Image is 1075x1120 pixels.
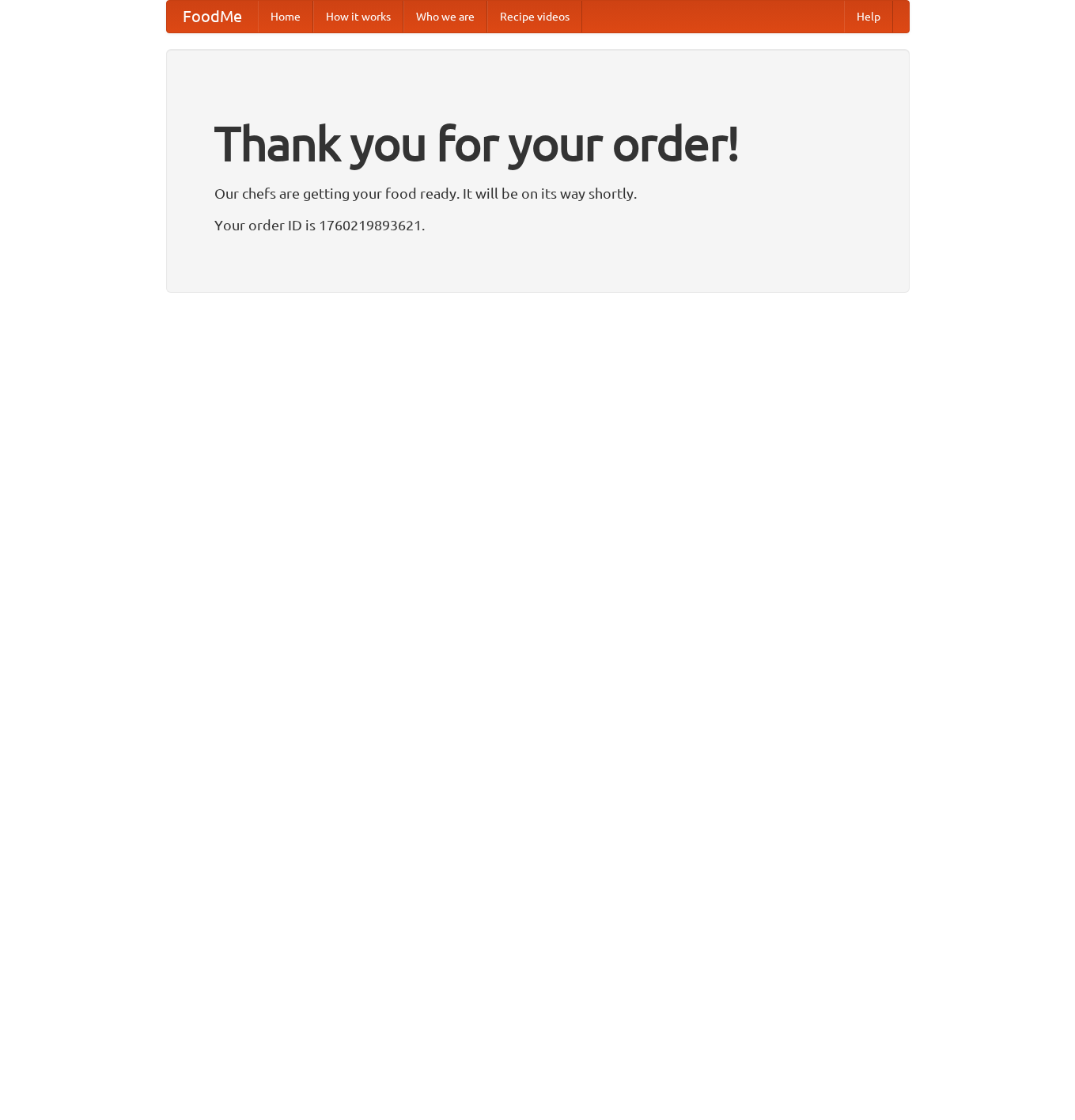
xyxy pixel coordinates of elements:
h1: Thank you for your order! [214,105,861,181]
a: Help [844,1,893,32]
a: Home [258,1,313,32]
p: Your order ID is 1760219893621. [214,213,861,237]
a: FoodMe [167,1,258,32]
a: Recipe videos [487,1,582,32]
a: Who we are [403,1,487,32]
a: How it works [313,1,403,32]
p: Our chefs are getting your food ready. It will be on its way shortly. [214,181,861,205]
